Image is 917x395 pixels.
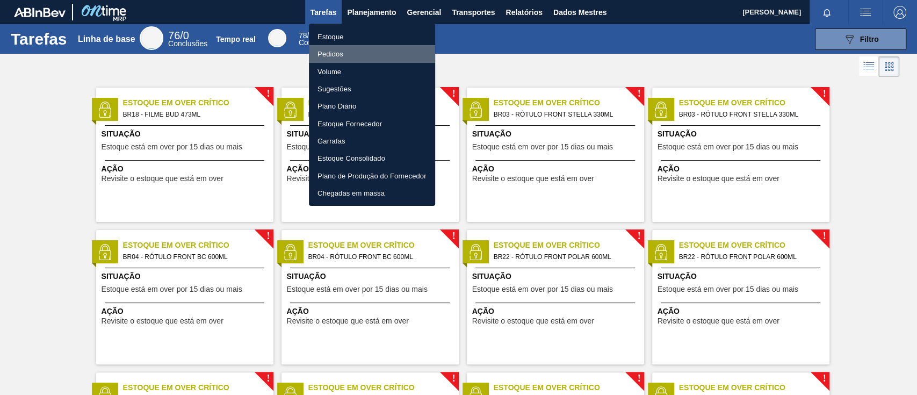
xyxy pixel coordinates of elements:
[309,149,435,167] a: Estoque Consolidado
[317,119,382,127] font: Estoque Fornecedor
[317,154,385,162] font: Estoque Consolidado
[309,28,435,45] a: Estoque
[317,50,343,58] font: Pedidos
[317,85,351,93] font: Sugestões
[317,33,344,41] font: Estoque
[309,45,435,62] a: Pedidos
[317,137,345,145] font: Garrafas
[309,63,435,80] a: Volume
[309,115,435,132] a: Estoque Fornecedor
[317,189,385,197] font: Chegadas em massa
[309,97,435,114] a: Plano Diário
[317,171,427,179] font: Plano de Produção do Fornecedor
[309,132,435,149] a: Garrafas
[317,67,341,75] font: Volume
[309,80,435,97] a: Sugestões
[317,102,356,110] font: Plano Diário
[309,184,435,202] a: Chegadas em massa
[309,167,435,184] a: Plano de Produção do Fornecedor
